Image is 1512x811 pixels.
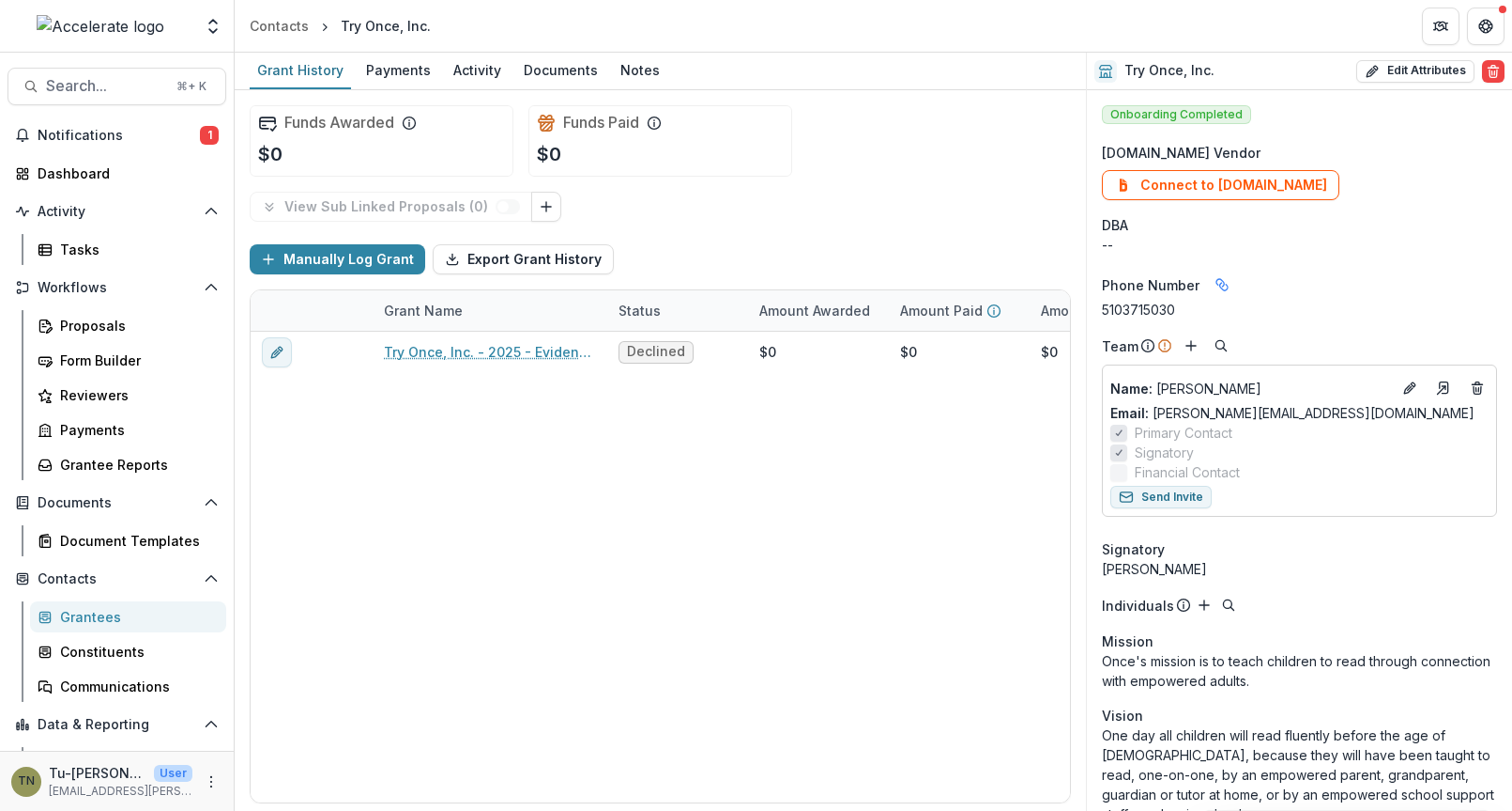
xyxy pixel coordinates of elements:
button: Send Invite [1110,486,1212,508]
p: Individuals [1102,596,1174,616]
p: Tu-[PERSON_NAME] [49,763,146,783]
button: Open Workflows [8,273,226,303]
p: Team [1102,336,1138,356]
div: Activity [446,56,509,84]
button: Link Grants [531,192,561,222]
div: Status [607,301,672,320]
span: Search... [46,77,165,95]
a: Tasks [30,234,226,265]
div: $0 [759,342,776,362]
div: Amount Payable [1030,290,1170,331]
div: Status [607,290,748,331]
div: Grant History [250,56,351,84]
a: Dashboard [30,747,226,778]
span: Contacts [38,571,196,587]
a: Proposals [30,310,226,341]
div: Document Templates [60,531,211,551]
button: Open Activity [8,196,226,226]
span: Email: [1110,405,1149,421]
button: Export Grant History [433,244,614,274]
div: -- [1102,235,1497,255]
div: Payments [60,420,211,440]
span: Mission [1102,632,1153,651]
h2: Try Once, Inc. [1124,63,1214,79]
a: Email: [PERSON_NAME][EMAIL_ADDRESS][DOMAIN_NAME] [1110,403,1474,423]
div: Tasks [60,240,211,259]
div: Documents [516,56,605,84]
button: Open Documents [8,488,226,518]
button: Notifications1 [8,120,226,150]
button: Open entity switcher [200,8,226,45]
button: Partners [1422,8,1459,45]
a: Grantees [30,601,226,632]
h2: Funds Paid [563,114,639,132]
a: Payments [30,414,226,445]
div: Amount Awarded [748,301,881,320]
div: Amount Awarded [748,290,889,331]
a: Contacts [242,12,316,39]
a: Document Templates [30,525,226,556]
button: Search [1210,335,1232,357]
div: $0 [900,342,917,362]
div: Tu-Quyen Nguyen [18,775,35,788]
p: $0 [537,140,561,168]
div: Notes [613,56,667,84]
div: Reviewers [60,385,211,405]
div: Communications [60,677,211,696]
span: Data & Reporting [38,717,196,733]
a: Notes [613,53,667,89]
a: Grantee Reports [30,449,226,480]
span: DBA [1102,215,1128,235]
div: Payments [359,56,438,84]
button: Edit [1398,377,1421,399]
p: $0 [258,140,283,168]
div: Constituents [60,642,211,662]
button: Add [1180,335,1202,357]
button: Search... [8,68,226,105]
a: Form Builder [30,345,226,376]
button: Connect to [DOMAIN_NAME] [1102,170,1339,200]
button: Open Data & Reporting [8,710,226,740]
a: Reviewers [30,380,226,411]
h2: Funds Awarded [284,114,394,132]
span: Notifications [38,128,200,144]
div: Try Once, Inc. [341,16,431,36]
div: 5103715030 [1102,300,1497,320]
div: Grant Name [373,301,474,320]
span: Financial Contact [1135,462,1240,482]
button: View Sub Linked Proposals (0) [250,192,532,222]
div: Contacts [250,16,309,36]
button: Search [1217,594,1240,616]
span: Signatory [1135,443,1194,462]
a: Dashboard [8,158,226,189]
p: [PERSON_NAME] [1110,379,1391,398]
button: Delete [1482,60,1504,83]
p: View Sub Linked Proposals ( 0 ) [284,199,496,215]
a: Activity [446,53,509,89]
a: Constituents [30,636,226,667]
span: [DOMAIN_NAME] Vendor [1102,143,1260,163]
span: 1 [200,126,219,145]
button: Deletes [1466,377,1489,399]
span: Signatory [1102,539,1165,559]
div: ⌘ + K [173,76,210,97]
nav: breadcrumb [242,12,438,39]
div: $0 [1041,342,1058,362]
div: Proposals [60,316,211,335]
span: Documents [38,495,196,511]
p: Once's mission is to teach children to read through connection with empowered adults. [1102,651,1497,691]
div: Dashboard [38,164,211,183]
p: [EMAIL_ADDRESS][PERSON_NAME][DOMAIN_NAME] [49,783,192,800]
a: Grant History [250,53,351,89]
button: More [200,771,222,793]
span: Primary Contact [1135,423,1232,443]
p: User [154,765,192,782]
a: Go to contact [1428,373,1459,403]
span: Vision [1102,706,1143,725]
img: Accelerate logo [37,15,164,38]
div: [PERSON_NAME] [1102,559,1497,579]
div: Grant Name [373,290,607,331]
